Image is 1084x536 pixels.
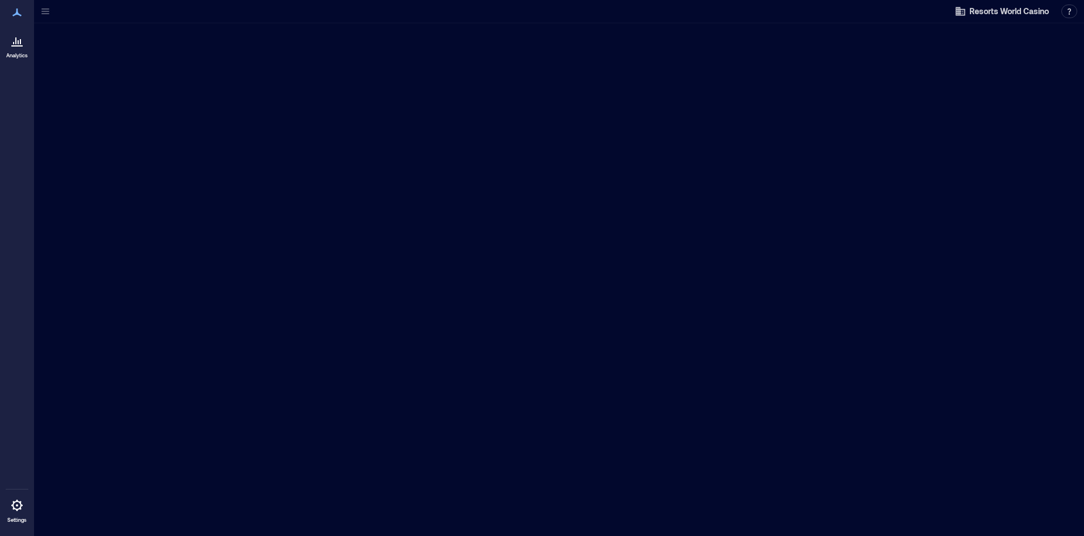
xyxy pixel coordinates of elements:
[969,6,1049,17] span: Resorts World Casino
[6,52,28,59] p: Analytics
[951,2,1052,20] button: Resorts World Casino
[7,517,27,524] p: Settings
[3,492,31,527] a: Settings
[3,27,31,62] a: Analytics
